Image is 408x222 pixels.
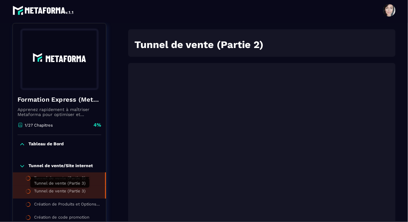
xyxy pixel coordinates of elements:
[34,176,86,182] div: Tunnel de vente (Partie 2)
[18,95,101,104] h4: Formation Express (Metaforma)
[34,189,86,195] div: Tunnel de vente (Partie 3)
[28,163,93,169] p: Tunnel de vente/Site internet
[18,107,101,117] p: Apprenez rapidement à maîtriser Metaforma pour optimiser et automatiser votre business. 🚀
[13,4,74,17] img: logo
[34,202,100,209] div: Création de Produits et Options de Paiement 🛒
[25,123,53,128] p: 1/27 Chapitres
[28,141,64,147] p: Tableau de Bord
[34,215,89,222] div: Création de code promotion
[134,39,264,51] strong: Tunnel de vente (Partie 2)
[34,181,86,186] span: Tunnel de vente (Partie 3)
[18,28,101,90] img: banner
[93,122,101,128] p: 4%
